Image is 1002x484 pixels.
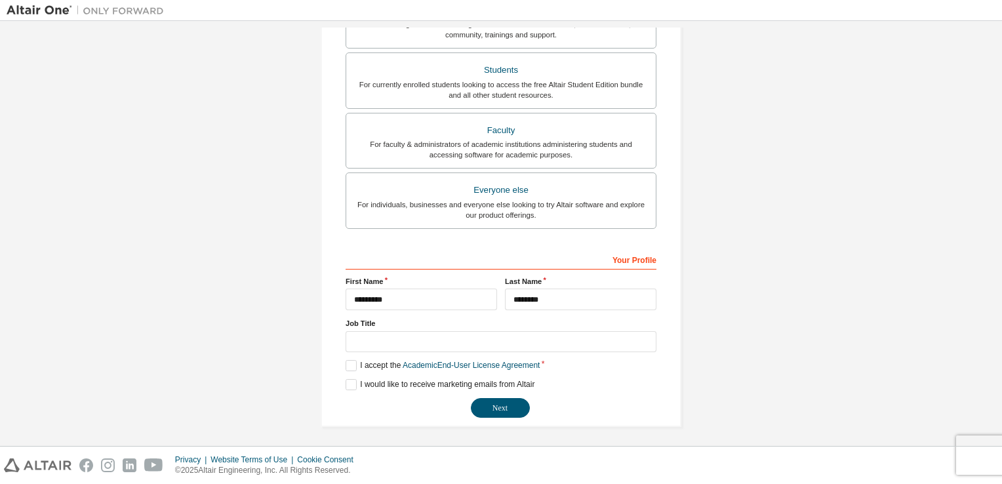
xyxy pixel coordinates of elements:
img: Altair One [7,4,170,17]
div: Faculty [354,121,648,140]
div: Cookie Consent [297,454,361,465]
img: linkedin.svg [123,458,136,472]
div: Website Terms of Use [210,454,297,465]
label: First Name [346,276,497,287]
img: facebook.svg [79,458,93,472]
div: Everyone else [354,181,648,199]
div: For individuals, businesses and everyone else looking to try Altair software and explore our prod... [354,199,648,220]
a: Academic End-User License Agreement [403,361,540,370]
label: Job Title [346,318,656,329]
label: I would like to receive marketing emails from Altair [346,379,534,390]
div: For currently enrolled students looking to access the free Altair Student Edition bundle and all ... [354,79,648,100]
div: For existing customers looking to access software downloads, HPC resources, community, trainings ... [354,19,648,40]
div: For faculty & administrators of academic institutions administering students and accessing softwa... [354,139,648,160]
img: youtube.svg [144,458,163,472]
div: Your Profile [346,249,656,270]
div: Privacy [175,454,210,465]
p: © 2025 Altair Engineering, Inc. All Rights Reserved. [175,465,361,476]
button: Next [471,398,530,418]
img: instagram.svg [101,458,115,472]
label: Last Name [505,276,656,287]
label: I accept the [346,360,540,371]
img: altair_logo.svg [4,458,71,472]
div: Students [354,61,648,79]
